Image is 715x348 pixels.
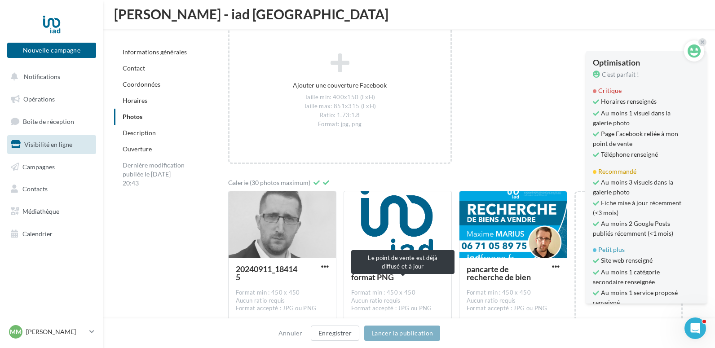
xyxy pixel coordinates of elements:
div: Format accepté : JPG ou PNG [467,304,560,313]
span: Au moins 1 catégorie secondaire renseignée [593,268,684,286]
a: Contacts [5,180,98,198]
span: Boîte de réception [23,118,74,125]
div: Le point de vente est déjà diffusé et à jour [351,250,455,274]
div: Recommandé [593,167,700,176]
div: Aucun ratio requis [351,297,444,305]
span: Calendrier [22,230,53,238]
span: Au moins 1 service proposé renseigné [593,288,684,307]
span: Campagnes [22,163,55,170]
div: Format accepté : JPG ou PNG [351,304,444,313]
span: Au moins 2 Google Posts publiés récemment (<1 mois) [593,219,684,238]
a: MM [PERSON_NAME] [7,323,96,340]
a: Description [123,129,156,137]
span: Au moins 3 visuels dans la galerie photo [593,178,684,197]
div: Galerie (30 photos maximum) [228,178,310,191]
span: Contacts [22,185,48,193]
div: Aucun ratio requis [236,297,329,305]
span: Notifications [24,73,60,80]
a: Informations générales [123,48,187,56]
span: Site web renseigné [593,256,684,266]
a: Contact [123,64,145,72]
button: Enregistrer [311,326,359,341]
div: 20240911_184145 [236,265,301,281]
button: Notifications [5,67,94,86]
button: Annuler [275,328,306,339]
a: Photos [123,113,142,120]
a: Campagnes [5,158,98,176]
div: pancarte de recherche de bien [467,265,532,281]
a: Page Facebook reliée à mon point de vente [593,130,678,147]
iframe: Intercom live chat [684,317,706,339]
a: Boîte de réception [5,112,98,131]
button: Nouvelle campagne [7,43,96,58]
span: Visibilité en ligne [24,141,72,148]
p: [PERSON_NAME] [26,327,86,336]
a: Médiathèque [5,202,98,221]
div: Format accepté : JPG ou PNG [236,304,329,313]
div: C'est parfait ! [593,70,700,79]
span: Téléphone renseigné [593,150,684,160]
div: logo 2018 bleu format PNG [351,265,417,281]
button: Lancer la publication [364,326,440,341]
div: Petit plus [593,245,700,254]
div: Critique [593,86,700,95]
span: Horaires renseignés [593,97,684,107]
a: Opérations [5,90,98,109]
a: Ouverture [123,145,152,153]
div: Format min : 450 x 450 [236,289,329,297]
span: Médiathèque [22,207,59,215]
span: Fiche mise à jour récemment (<3 mois) [593,198,684,217]
div: Format min : 450 x 450 [351,289,444,297]
div: Dernière modification publiée le [DATE] 20:43 [114,157,195,191]
span: MM [10,327,22,336]
div: Format min : 450 x 450 [467,289,560,297]
div: Aucun ratio requis [467,297,560,305]
div: Optimisation [593,58,700,66]
span: Opérations [23,95,55,103]
a: Calendrier [5,225,98,243]
span: Au moins 1 visuel dans la galerie photo [593,109,684,128]
a: Visibilité en ligne [5,135,98,154]
span: [PERSON_NAME] - iad [GEOGRAPHIC_DATA] [114,7,388,21]
a: Coordonnées [123,80,160,88]
a: Horaires [123,97,147,104]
